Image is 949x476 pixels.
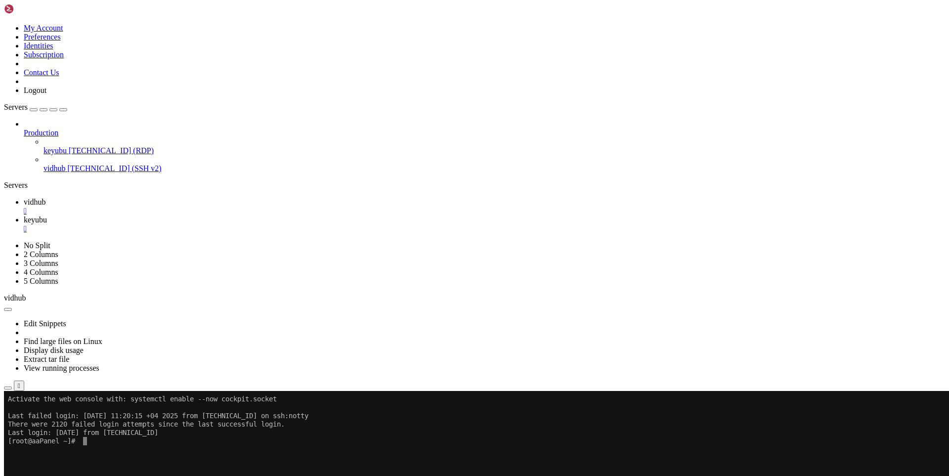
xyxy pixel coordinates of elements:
a: My Account [24,24,63,32]
button:  [14,381,24,391]
a: Identities [24,42,53,50]
x-row: [root@aaPanel ~]# [4,46,820,54]
a: Find large files on Linux [24,337,102,346]
li: keyubu [TECHNICAL_ID] (RDP) [43,137,945,155]
span: keyubu [24,216,47,224]
a: Contact Us [24,68,59,77]
div:  [18,382,20,389]
a: View running processes [24,364,99,372]
x-row: There were 2120 failed login attempts since the last successful login. [4,29,820,38]
x-row: Last failed login: [DATE] 11:20:15 +04 2025 from [TECHNICAL_ID] on ssh:notty [4,21,820,29]
img: Shellngn [4,4,61,14]
a: Production [24,129,945,137]
a:  [24,224,945,233]
div: Servers [4,181,945,190]
div: (18, 5) [79,46,83,54]
a: 4 Columns [24,268,58,276]
a: Preferences [24,33,61,41]
span: vidhub [24,198,45,206]
span: Servers [4,103,28,111]
span: [TECHNICAL_ID] (SSH v2) [67,164,161,173]
a:  [24,207,945,216]
a: 2 Columns [24,250,58,259]
a: keyubu [24,216,945,233]
span: [TECHNICAL_ID] (RDP) [69,146,154,155]
a: Subscription [24,50,64,59]
x-row: Last login: [DATE] from [TECHNICAL_ID] [4,38,820,46]
a: No Split [24,241,50,250]
span: vidhub [4,294,26,302]
a: Display disk usage [24,346,84,354]
a: 3 Columns [24,259,58,267]
a: Servers [4,103,67,111]
a: Edit Snippets [24,319,66,328]
a: Extract tar file [24,355,69,363]
x-row: Activate the web console with: systemctl enable --now cockpit.socket [4,4,820,12]
a: Logout [24,86,46,94]
a: vidhub [TECHNICAL_ID] (SSH v2) [43,164,945,173]
span: keyubu [43,146,67,155]
li: vidhub [TECHNICAL_ID] (SSH v2) [43,155,945,173]
a: vidhub [24,198,945,216]
span: vidhub [43,164,65,173]
a: 5 Columns [24,277,58,285]
li: Production [24,120,945,173]
a: keyubu [TECHNICAL_ID] (RDP) [43,146,945,155]
span: Production [24,129,58,137]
